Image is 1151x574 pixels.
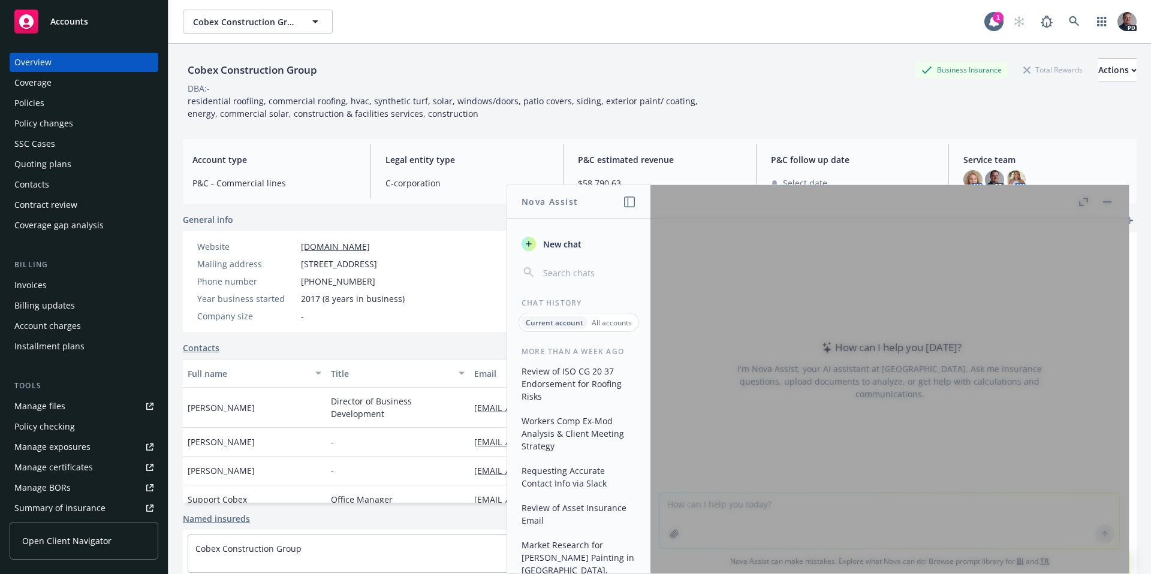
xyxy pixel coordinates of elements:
[469,359,708,388] button: Email
[10,478,158,497] a: Manage BORs
[192,153,356,166] span: Account type
[326,359,469,388] button: Title
[915,62,1008,77] div: Business Insurance
[963,170,983,189] img: photo
[385,153,549,166] span: Legal entity type
[331,367,451,380] div: Title
[517,411,641,456] button: Workers Comp Ex-Mod Analysis & Client Meeting Strategy
[10,458,158,477] a: Manage certificates
[197,240,296,253] div: Website
[10,73,158,92] a: Coverage
[517,498,641,530] button: Review of Asset Insurance Email
[188,464,255,477] span: [PERSON_NAME]
[331,436,334,448] span: -
[14,478,71,497] div: Manage BORs
[474,494,624,505] a: [EMAIL_ADDRESS][DOMAIN_NAME]
[1007,170,1026,189] img: photo
[10,93,158,113] a: Policies
[14,73,52,92] div: Coverage
[183,342,219,354] a: Contacts
[14,155,71,174] div: Quoting plans
[192,177,356,189] span: P&C - Commercial lines
[331,493,393,506] span: Office Manager
[301,258,377,270] span: [STREET_ADDRESS]
[301,275,375,288] span: [PHONE_NUMBER]
[541,238,581,250] span: New chat
[783,177,827,189] span: Select date
[10,216,158,235] a: Coverage gap analysis
[10,316,158,336] a: Account charges
[474,402,624,413] a: [EMAIL_ADDRESS][DOMAIN_NAME]
[14,316,81,336] div: Account charges
[541,264,636,281] input: Search chats
[1098,58,1137,82] button: Actions
[197,258,296,270] div: Mailing address
[301,310,304,322] span: -
[14,417,75,436] div: Policy checking
[592,318,632,328] p: All accounts
[10,175,158,194] a: Contacts
[14,175,49,194] div: Contacts
[14,53,52,72] div: Overview
[578,177,742,189] span: $58,790.63
[188,401,255,414] span: [PERSON_NAME]
[771,153,935,166] span: P&C follow up date
[10,5,158,38] a: Accounts
[526,318,583,328] p: Current account
[517,361,641,406] button: Review of ISO CG 20 37 Endorsement for Roofing Risks
[22,534,112,547] span: Open Client Navigator
[10,114,158,133] a: Policy changes
[197,310,296,322] div: Company size
[14,458,93,477] div: Manage certificates
[188,82,210,95] div: DBA: -
[474,367,690,380] div: Email
[10,380,158,392] div: Tools
[10,397,158,416] a: Manage files
[14,114,73,133] div: Policy changes
[517,233,641,255] button: New chat
[522,195,578,208] h1: Nova Assist
[195,543,302,554] a: Cobex Construction Group
[10,155,158,174] a: Quoting plans
[507,298,650,308] div: Chat History
[10,259,158,271] div: Billing
[193,16,297,28] span: Cobex Construction Group
[188,493,247,506] span: Support Cobex
[1098,59,1137,81] div: Actions
[188,95,700,119] span: residential roofiing, commercial roofing, hvac, synthetic turf, solar, windows/doors, patio cover...
[1117,12,1137,31] img: photo
[14,296,75,315] div: Billing updates
[14,195,77,215] div: Contract review
[10,53,158,72] a: Overview
[517,461,641,493] button: Requesting Accurate Contact Info via Slack
[188,436,255,448] span: [PERSON_NAME]
[10,276,158,295] a: Invoices
[993,12,1004,23] div: 1
[1090,10,1114,34] a: Switch app
[188,367,308,380] div: Full name
[10,499,158,518] a: Summary of insurance
[1062,10,1086,34] a: Search
[578,153,742,166] span: P&C estimated revenue
[385,177,549,189] span: C-corporation
[301,241,370,252] a: [DOMAIN_NAME]
[14,93,44,113] div: Policies
[183,62,322,78] div: Cobex Construction Group
[183,512,250,525] a: Named insureds
[14,337,85,356] div: Installment plans
[507,346,650,357] div: More than a week ago
[197,275,296,288] div: Phone number
[10,296,158,315] a: Billing updates
[10,437,158,457] a: Manage exposures
[1007,10,1031,34] a: Start snowing
[14,216,104,235] div: Coverage gap analysis
[331,395,465,420] span: Director of Business Development
[985,170,1004,189] img: photo
[10,134,158,153] a: SSC Cases
[474,465,624,476] a: [EMAIL_ADDRESS][DOMAIN_NAME]
[183,213,233,226] span: General info
[183,359,326,388] button: Full name
[474,436,624,448] a: [EMAIL_ADDRESS][DOMAIN_NAME]
[10,195,158,215] a: Contract review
